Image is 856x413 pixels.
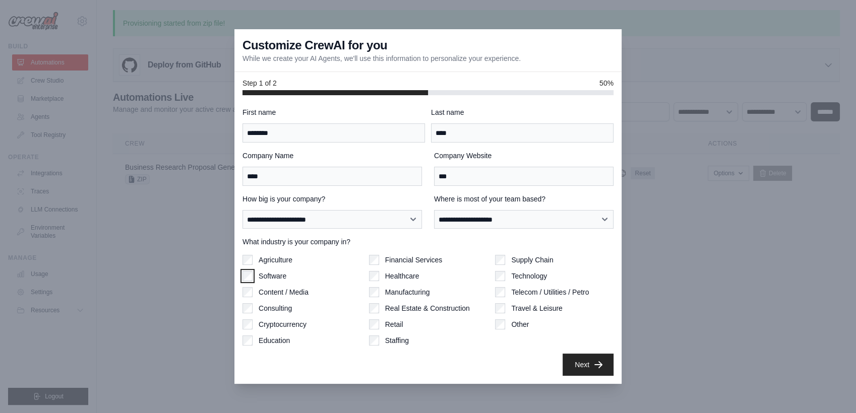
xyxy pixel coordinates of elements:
label: Content / Media [259,287,309,297]
label: Travel & Leisure [511,303,562,313]
label: Technology [511,271,547,281]
label: First name [242,107,425,117]
label: How big is your company? [242,194,422,204]
label: Staffing [385,335,409,346]
label: Healthcare [385,271,419,281]
label: Where is most of your team based? [434,194,614,204]
label: Cryptocurrency [259,319,307,329]
label: Manufacturing [385,287,430,297]
label: Last name [431,107,614,117]
span: 50% [599,78,614,88]
h3: Customize CrewAI for you [242,37,387,53]
label: Company Website [434,151,614,161]
label: Supply Chain [511,255,553,265]
p: While we create your AI Agents, we'll use this information to personalize your experience. [242,53,521,63]
label: What industry is your company in? [242,237,614,247]
button: Next [563,354,614,376]
label: Agriculture [259,255,292,265]
label: Other [511,319,529,329]
span: Step 1 of 2 [242,78,277,88]
label: Consulting [259,303,292,313]
label: Real Estate & Construction [385,303,470,313]
label: Software [259,271,286,281]
label: Education [259,335,290,346]
label: Company Name [242,151,422,161]
label: Telecom / Utilities / Petro [511,287,589,297]
label: Financial Services [385,255,443,265]
label: Retail [385,319,403,329]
